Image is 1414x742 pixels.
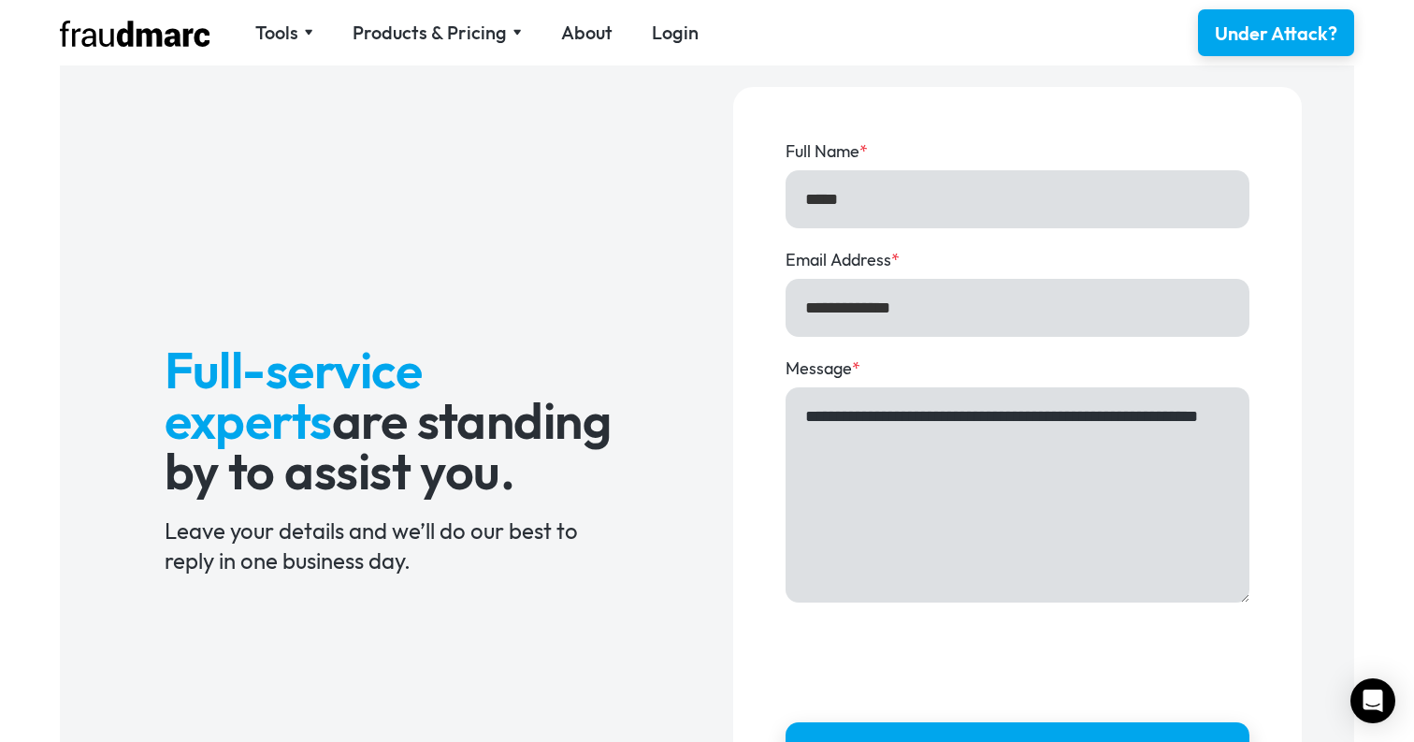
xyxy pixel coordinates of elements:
[652,20,699,46] a: Login
[255,20,298,46] div: Tools
[165,516,629,575] div: Leave your details and we’ll do our best to reply in one business day.
[786,356,1249,381] label: Message
[353,20,522,46] div: Products & Pricing
[1198,9,1354,56] a: Under Attack?
[1350,678,1395,723] div: Open Intercom Messenger
[255,20,313,46] div: Tools
[561,20,613,46] a: About
[786,248,1249,272] label: Email Address
[786,622,1070,695] iframe: reCAPTCHA
[165,344,629,496] h2: are standing by to assist you.
[786,139,1249,164] label: Full Name
[353,20,507,46] div: Products & Pricing
[165,338,423,452] span: Full-service experts
[1215,21,1337,47] div: Under Attack?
